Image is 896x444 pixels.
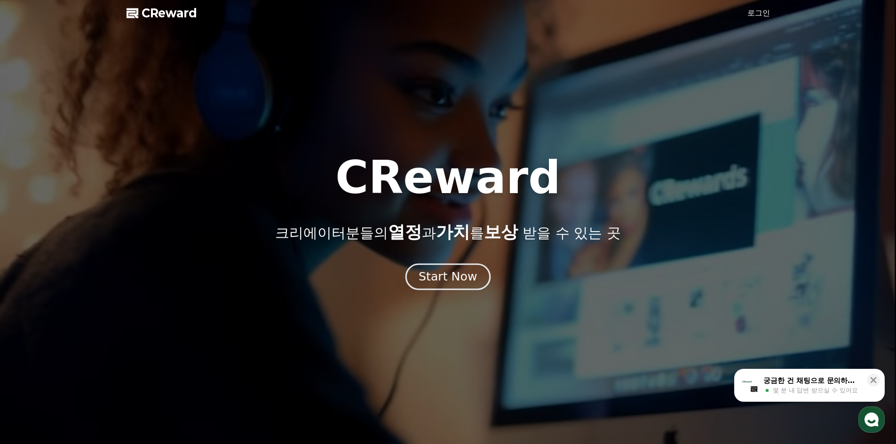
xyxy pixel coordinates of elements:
[405,263,491,290] button: Start Now
[275,223,620,241] p: 크리에이터분들의 과 를 받을 수 있는 곳
[30,312,35,319] span: 홈
[127,6,197,21] a: CReward
[484,222,518,241] span: 보상
[145,312,157,319] span: 설정
[436,222,470,241] span: 가치
[121,298,181,321] a: 설정
[86,312,97,320] span: 대화
[388,222,422,241] span: 열정
[419,269,477,285] div: Start Now
[407,273,489,282] a: Start Now
[62,298,121,321] a: 대화
[747,8,770,19] a: 로그인
[3,298,62,321] a: 홈
[335,155,561,200] h1: CReward
[142,6,197,21] span: CReward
